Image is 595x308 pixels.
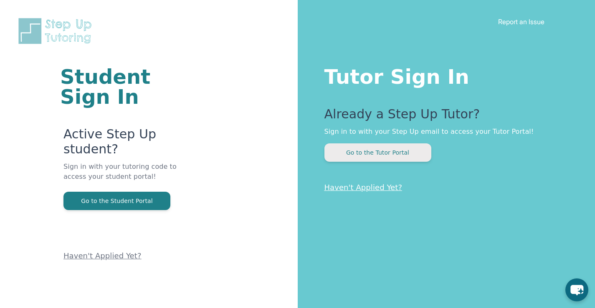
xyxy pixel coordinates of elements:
p: Active Step Up student? [63,127,197,162]
button: chat-button [565,278,588,301]
a: Report an Issue [498,18,544,26]
p: Sign in with your tutoring code to access your student portal! [63,162,197,192]
a: Go to the Student Portal [63,197,170,205]
img: Step Up Tutoring horizontal logo [17,17,97,45]
button: Go to the Tutor Portal [324,143,431,162]
p: Already a Step Up Tutor? [324,107,562,127]
h1: Student Sign In [60,67,197,107]
a: Haven't Applied Yet? [324,183,403,192]
h1: Tutor Sign In [324,63,562,87]
button: Go to the Student Portal [63,192,170,210]
a: Haven't Applied Yet? [63,251,142,260]
p: Sign in to with your Step Up email to access your Tutor Portal! [324,127,562,137]
a: Go to the Tutor Portal [324,148,431,156]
